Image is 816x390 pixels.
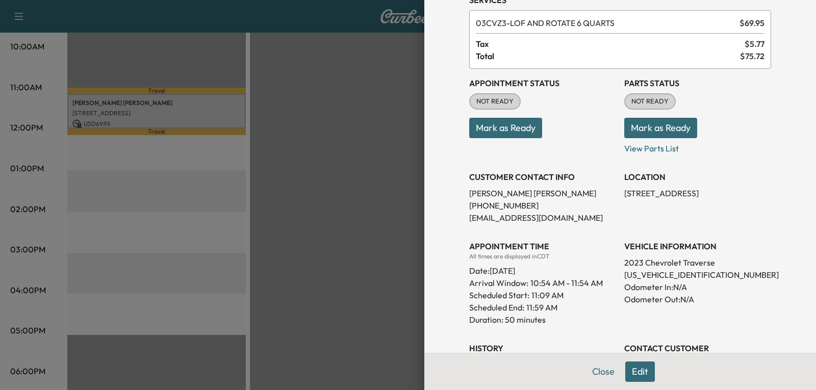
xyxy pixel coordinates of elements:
[530,277,603,289] span: 10:54 AM - 11:54 AM
[469,342,616,354] h3: History
[476,17,735,29] span: LOF AND ROTATE 6 QUARTS
[624,281,771,293] p: Odometer In: N/A
[625,96,675,107] span: NOT READY
[469,77,616,89] h3: Appointment Status
[625,361,655,382] button: Edit
[624,187,771,199] p: [STREET_ADDRESS]
[476,50,740,62] span: Total
[469,301,524,314] p: Scheduled End:
[739,17,764,29] span: $ 69.95
[585,361,621,382] button: Close
[745,38,764,50] span: $ 5.77
[624,138,771,154] p: View Parts List
[624,269,771,281] p: [US_VEHICLE_IDENTIFICATION_NUMBER]
[624,342,771,354] h3: CONTACT CUSTOMER
[624,118,697,138] button: Mark as Ready
[624,77,771,89] h3: Parts Status
[469,289,529,301] p: Scheduled Start:
[469,118,542,138] button: Mark as Ready
[740,50,764,62] span: $ 75.72
[469,240,616,252] h3: APPOINTMENT TIME
[526,301,557,314] p: 11:59 AM
[469,314,616,326] p: Duration: 50 minutes
[469,252,616,261] div: All times are displayed in CDT
[624,240,771,252] h3: VEHICLE INFORMATION
[624,171,771,183] h3: LOCATION
[531,289,564,301] p: 11:09 AM
[469,187,616,199] p: [PERSON_NAME] [PERSON_NAME]
[470,96,520,107] span: NOT READY
[469,261,616,277] div: Date: [DATE]
[624,293,771,305] p: Odometer Out: N/A
[624,256,771,269] p: 2023 Chevrolet Traverse
[469,212,616,224] p: [EMAIL_ADDRESS][DOMAIN_NAME]
[476,38,745,50] span: Tax
[469,277,616,289] p: Arrival Window:
[469,199,616,212] p: [PHONE_NUMBER]
[469,171,616,183] h3: CUSTOMER CONTACT INFO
